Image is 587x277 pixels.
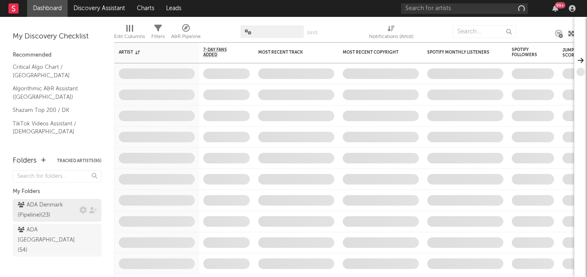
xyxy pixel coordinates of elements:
[13,106,93,115] a: Shazam Top 200 / DK
[13,187,101,197] div: My Folders
[13,84,93,101] a: Algorithmic A&R Assistant ([GEOGRAPHIC_DATA])
[18,200,77,220] div: ADA Denmark (Pipeline) ( 23 )
[258,50,322,55] div: Most Recent Track
[369,21,413,46] div: Notifications (Artist)
[13,170,101,182] input: Search for folders...
[151,32,165,42] div: Filters
[151,21,165,46] div: Filters
[13,32,101,42] div: My Discovery Checklist
[343,50,406,55] div: Most Recent Copyright
[114,21,145,46] div: Edit Columns
[552,5,558,12] button: 99+
[427,50,491,55] div: Spotify Monthly Listeners
[13,119,93,136] a: TikTok Videos Assistant / [DEMOGRAPHIC_DATA]
[57,159,101,163] button: Tracked Artists(95)
[18,225,77,255] div: ADA [GEOGRAPHIC_DATA] ( 54 )
[171,21,201,46] div: A&R Pipeline
[307,30,318,35] button: Save
[13,50,101,60] div: Recommended
[171,32,201,42] div: A&R Pipeline
[562,48,584,58] div: Jump Score
[13,141,93,158] a: TikTok Sounds Assistant / Nordics
[512,47,541,57] div: Spotify Followers
[453,25,516,38] input: Search...
[13,224,101,257] a: ADA [GEOGRAPHIC_DATA](54)
[13,199,101,222] a: ADA Denmark (Pipeline)(23)
[114,32,145,42] div: Edit Columns
[555,2,565,8] div: 99 +
[119,50,182,55] div: Artist
[13,62,93,80] a: Critical Algo Chart / [GEOGRAPHIC_DATA]
[401,3,528,14] input: Search for artists
[203,47,237,57] span: 7-Day Fans Added
[13,156,37,166] div: Folders
[369,32,413,42] div: Notifications (Artist)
